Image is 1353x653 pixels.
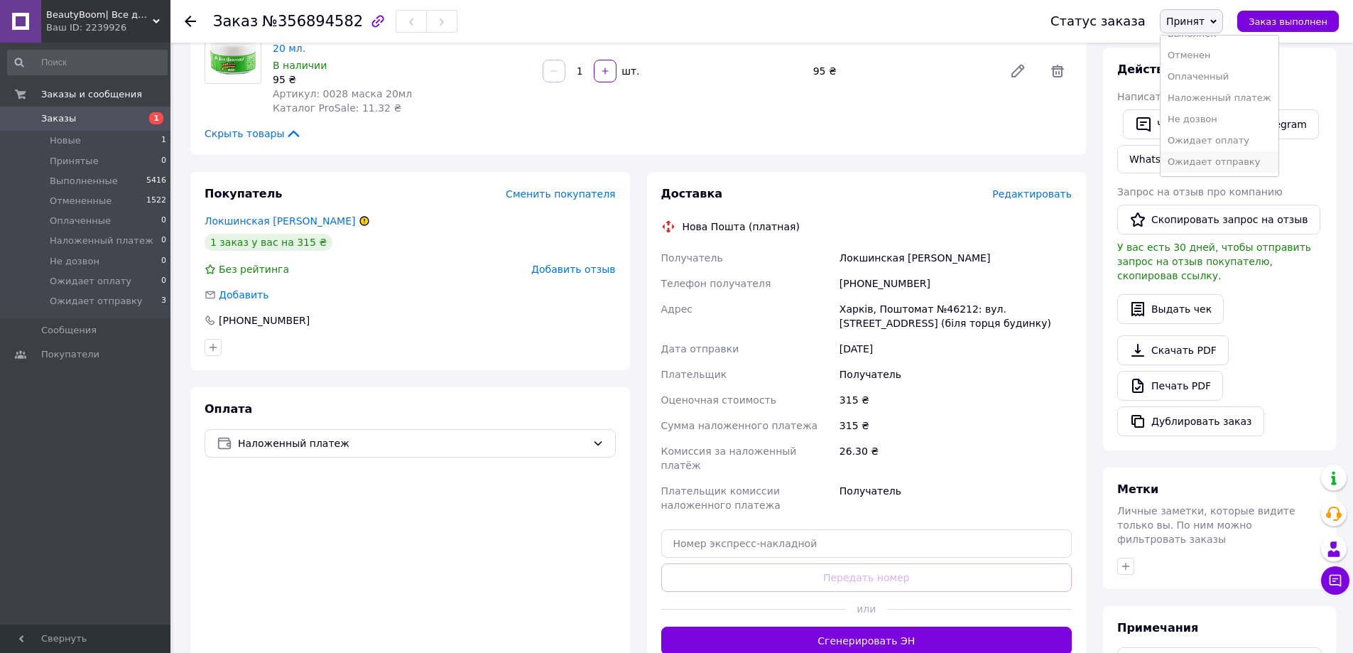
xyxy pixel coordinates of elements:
[837,245,1075,271] div: Локшинская [PERSON_NAME]
[238,436,587,451] span: Наложенный платеж
[41,112,76,125] span: Заказы
[661,187,723,200] span: Доставка
[661,278,771,289] span: Телефон получателя
[1249,109,1319,139] a: Telegram
[50,175,118,188] span: Выполненные
[837,478,1075,518] div: Получатель
[205,126,302,141] span: Скрыть товары
[273,102,401,114] span: Каталог ProSale: 11.32 ₴
[1043,57,1072,85] span: Удалить
[46,21,170,34] div: Ваш ID: 2239926
[1117,63,1179,76] span: Действия
[1117,242,1311,281] span: У вас есть 30 дней, чтобы отправить запрос на отзыв покупателю, скопировав ссылку.
[1117,335,1229,365] a: Скачать PDF
[50,295,143,308] span: Ожидает отправку
[1161,130,1278,151] li: Ожидает оплату
[273,88,412,99] span: Артикул: 0028 маска 20мл
[846,602,887,616] span: или
[146,175,166,188] span: 5416
[217,313,311,328] div: [PHONE_NUMBER]
[992,188,1072,200] span: Редактировать
[46,9,153,21] span: BeautyBoom| Все для парикмахеров, барберов и грумеров.
[661,394,777,406] span: Оценочная стоимость
[213,13,258,30] span: Заказ
[661,485,781,511] span: Плательщик комиссии наложенного платежа
[837,271,1075,296] div: [PHONE_NUMBER]
[161,295,166,308] span: 3
[1117,205,1320,234] button: Скопировать запрос на отзыв
[661,369,727,380] span: Плательщик
[1117,145,1192,173] a: WhatsApp
[661,252,723,264] span: Получатель
[1117,505,1295,545] span: Личные заметки, которые видите только вы. По ним можно фильтровать заказы
[205,234,332,251] div: 1 заказ у вас на 315 ₴
[50,234,153,247] span: Наложенный платеж
[50,155,99,168] span: Принятые
[273,60,327,71] span: В наличии
[661,343,739,355] span: Дата отправки
[1249,16,1327,27] span: Заказ выполнен
[41,324,97,337] span: Сообщения
[506,188,615,200] span: Сменить покупателя
[837,438,1075,478] div: 26.30 ₴
[1123,109,1188,139] button: Чат
[273,72,531,87] div: 95 ₴
[273,28,523,54] a: Освежающая маска для шерсти животных Mint 20 мл.
[837,296,1075,336] div: Харків, Поштомат №46212: вул. [STREET_ADDRESS] (біля торця будинку)
[205,187,282,200] span: Покупатель
[1117,294,1224,324] button: Выдать чек
[205,28,261,83] img: Освежающая маска для шерсти животных Mint 20 мл.
[1161,45,1278,66] li: Отменен
[837,413,1075,438] div: 315 ₴
[1117,621,1198,635] span: Примечания
[161,275,166,288] span: 0
[1117,91,1234,102] span: Написать покупателю
[50,275,131,288] span: Ожидает оплату
[837,362,1075,387] div: Получатель
[1161,109,1278,130] li: Не дозвон
[661,529,1072,558] input: Номер экспресс-накладной
[661,420,818,431] span: Сумма наложенного платежа
[1321,566,1349,595] button: Чат с покупателем
[219,289,268,301] span: Добавить
[185,14,196,28] div: Вернуться назад
[161,155,166,168] span: 0
[531,264,615,275] span: Добавить отзыв
[1161,151,1278,173] li: Ожидает отправку
[1004,57,1032,85] a: Редактировать
[1050,14,1146,28] div: Статус заказа
[1117,406,1264,436] button: Дублировать заказ
[661,446,797,471] span: Комиссия за наложенный платёж
[1117,482,1158,496] span: Метки
[1237,11,1339,32] button: Заказ выполнен
[161,215,166,227] span: 0
[1161,87,1278,109] li: Наложенный платеж
[161,134,166,147] span: 1
[7,50,168,75] input: Поиск
[161,234,166,247] span: 0
[837,336,1075,362] div: [DATE]
[146,195,166,207] span: 1522
[1117,371,1223,401] a: Печать PDF
[205,402,252,416] span: Оплата
[679,220,803,234] div: Нова Пошта (платная)
[618,64,641,78] div: шт.
[1161,66,1278,87] li: Оплаченный
[50,255,99,268] span: Не дозвон
[50,195,112,207] span: Отмененные
[1117,186,1283,198] span: Запрос на отзыв про компанию
[219,264,289,275] span: Без рейтинга
[837,387,1075,413] div: 315 ₴
[50,134,81,147] span: Новые
[50,215,111,227] span: Оплаченные
[41,348,99,361] span: Покупатели
[262,13,363,30] span: №356894582
[41,88,142,101] span: Заказы и сообщения
[808,61,998,81] div: 95 ₴
[205,215,356,227] a: Локшинская [PERSON_NAME]
[661,303,692,315] span: Адрес
[1166,16,1205,27] span: Принят
[149,112,163,124] span: 1
[161,255,166,268] span: 0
